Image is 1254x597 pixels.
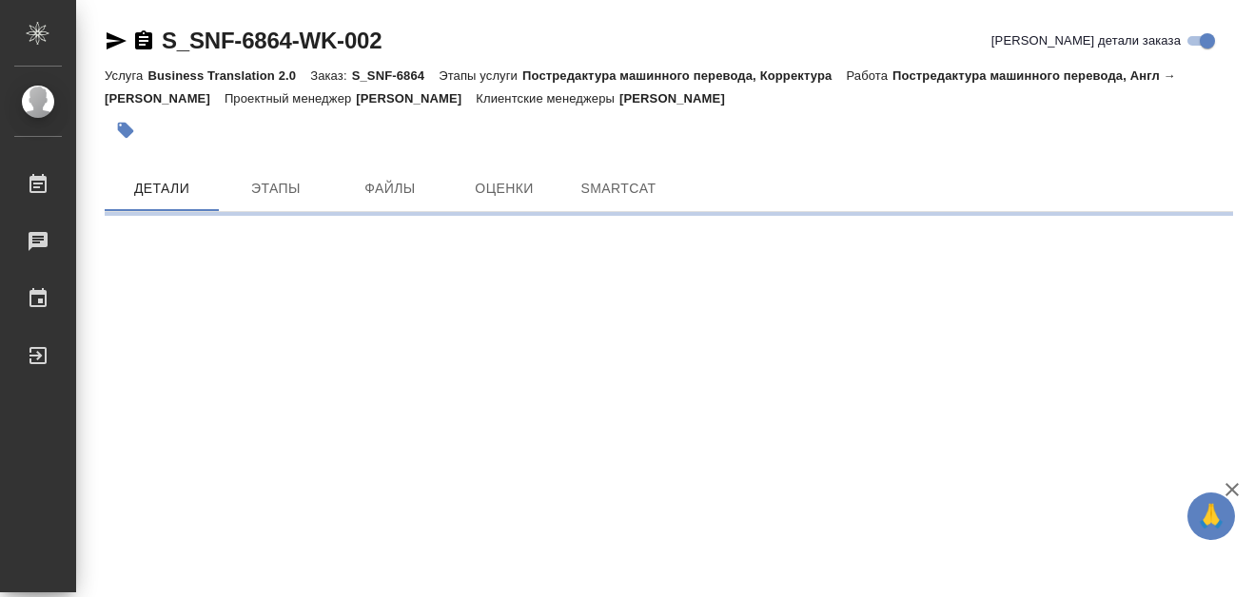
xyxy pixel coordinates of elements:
[573,177,664,201] span: SmartCat
[147,68,310,83] p: Business Translation 2.0
[991,31,1181,50] span: [PERSON_NAME] детали заказа
[439,68,522,83] p: Этапы услуги
[162,28,382,53] a: S_SNF-6864-WK-002
[352,68,440,83] p: S_SNF-6864
[310,68,351,83] p: Заказ:
[225,91,356,106] p: Проектный менеджер
[846,68,892,83] p: Работа
[105,29,127,52] button: Скопировать ссылку для ЯМессенджера
[476,91,619,106] p: Клиентские менеджеры
[356,91,476,106] p: [PERSON_NAME]
[619,91,739,106] p: [PERSON_NAME]
[132,29,155,52] button: Скопировать ссылку
[1187,492,1235,540] button: 🙏
[522,68,846,83] p: Постредактура машинного перевода, Корректура
[344,177,436,201] span: Файлы
[116,177,207,201] span: Детали
[459,177,550,201] span: Оценки
[1195,496,1227,536] span: 🙏
[230,177,322,201] span: Этапы
[105,68,147,83] p: Услуга
[105,109,147,151] button: Добавить тэг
